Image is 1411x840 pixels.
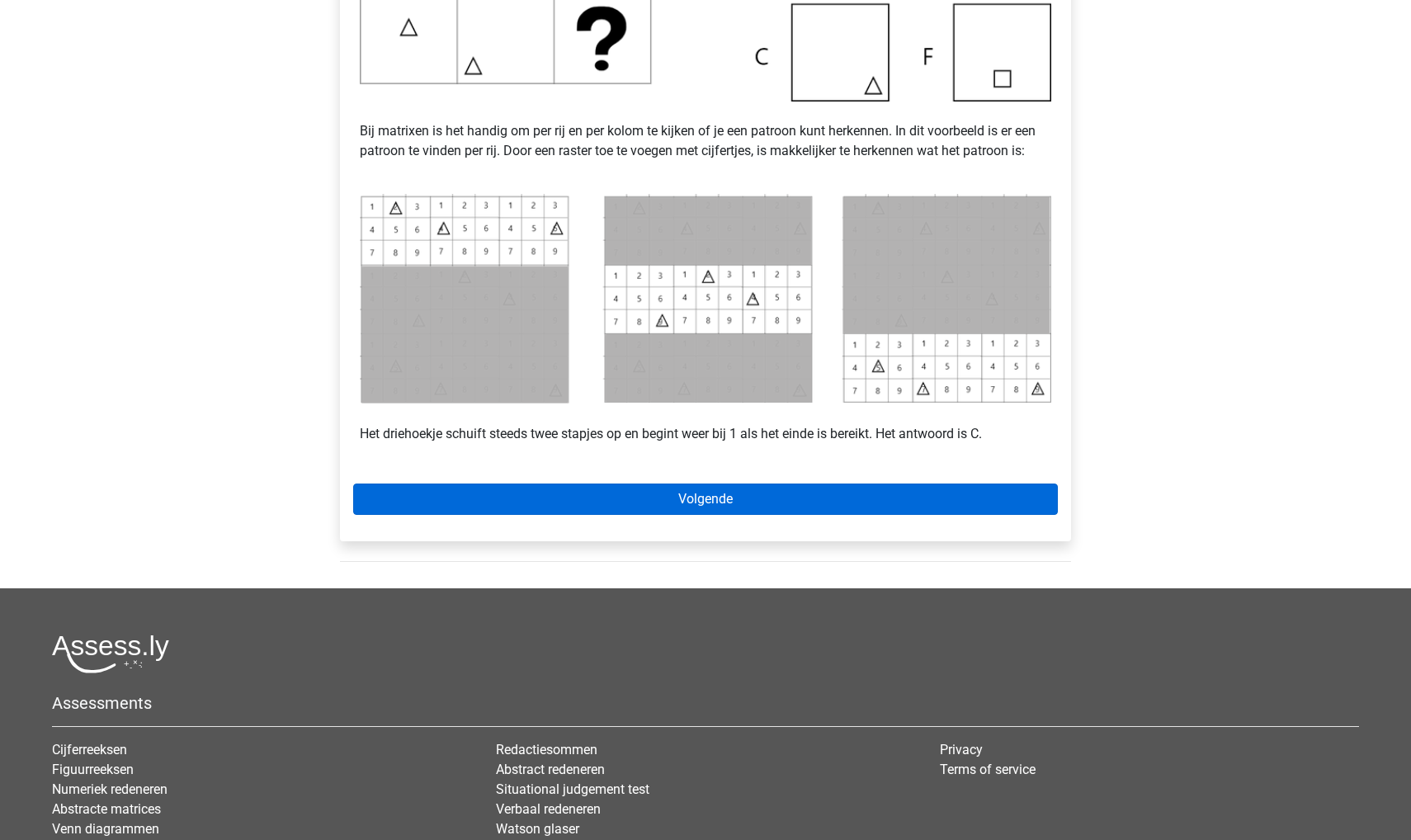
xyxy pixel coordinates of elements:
p: Bij matrixen is het handig om per rij en per kolom te kijken of je een patroon kunt herkennen. In... [360,101,1051,181]
a: Privacy [940,742,983,757]
a: Terms of service [940,762,1036,777]
a: Numeriek redeneren [52,781,168,797]
a: Cijferreeksen [52,742,127,757]
a: Venn diagrammen [52,821,159,837]
a: Abstract redeneren [496,762,605,777]
p: Het driehoekje schuift steeds twee stapjes op en begint weer bij 1 als het einde is bereikt. Het ... [360,404,1051,444]
h5: Assessments [52,693,1359,713]
a: Situational judgement test [496,781,649,797]
a: Verbaal redeneren [496,801,601,817]
a: Figuurreeksen [52,762,134,777]
img: Assessly logo [52,635,169,673]
a: Volgende [353,484,1058,515]
a: Watson glaser [496,821,579,837]
a: Redactiesommen [496,742,597,757]
a: Abstracte matrices [52,801,161,817]
img: Voorbeeld2_1.png [360,194,1051,404]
